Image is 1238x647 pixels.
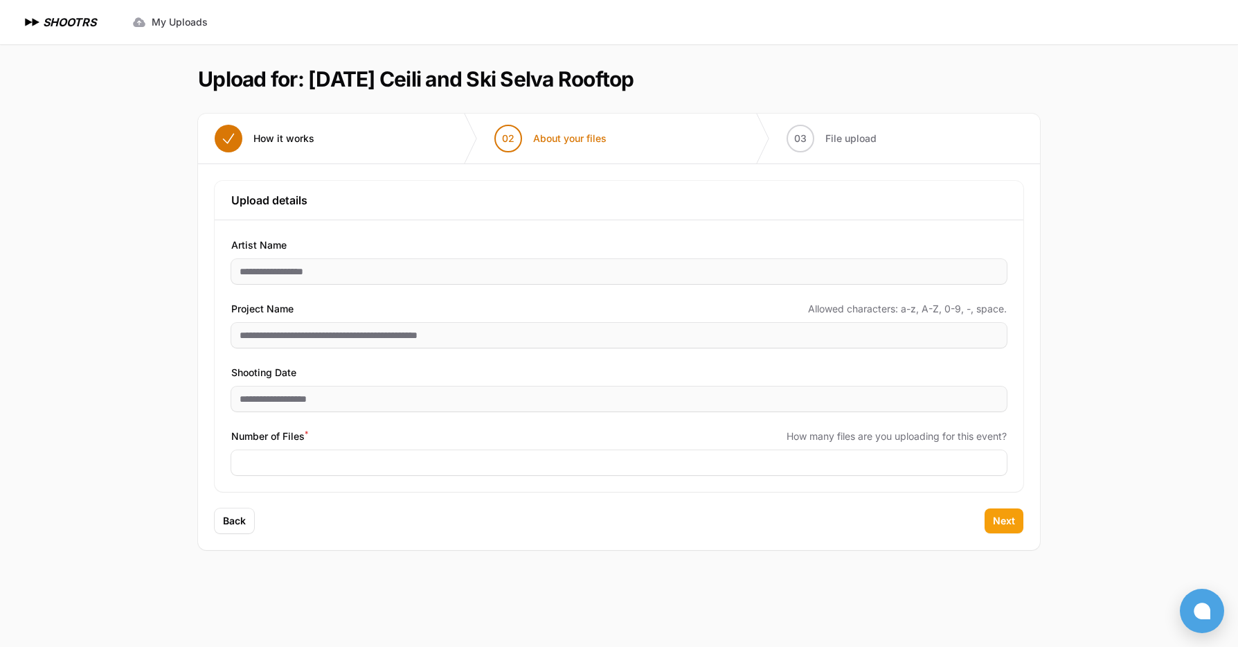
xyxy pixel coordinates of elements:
span: Allowed characters: a-z, A-Z, 0-9, -, space. [808,302,1007,316]
button: Next [985,508,1023,533]
span: My Uploads [152,15,208,29]
span: How many files are you uploading for this event? [787,429,1007,443]
span: 02 [502,132,514,145]
span: Project Name [231,301,294,317]
button: Open chat window [1180,589,1224,633]
button: 02 About your files [478,114,623,163]
a: SHOOTRS SHOOTRS [22,14,96,30]
span: Shooting Date [231,364,296,381]
span: Next [993,514,1015,528]
span: About your files [533,132,607,145]
span: Number of Files [231,428,308,445]
button: How it works [198,114,331,163]
img: SHOOTRS [22,14,43,30]
a: My Uploads [124,10,216,35]
span: 03 [794,132,807,145]
h1: SHOOTRS [43,14,96,30]
button: 03 File upload [770,114,893,163]
h3: Upload details [231,192,1007,209]
span: Artist Name [231,237,287,254]
span: Back [223,514,246,528]
span: How it works [253,132,314,145]
button: Back [215,508,254,533]
span: File upload [825,132,877,145]
h1: Upload for: [DATE] Ceili and Ski Selva Rooftop [198,67,634,91]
